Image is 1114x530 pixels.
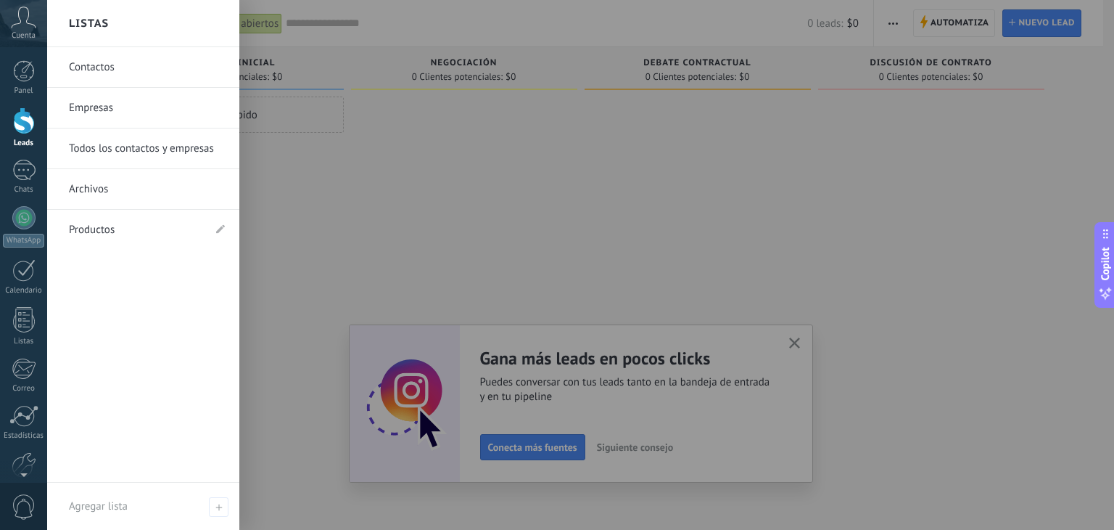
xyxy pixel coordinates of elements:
[69,169,225,210] a: Archivos
[69,500,128,513] span: Agregar lista
[69,47,225,88] a: Contactos
[3,185,45,195] div: Chats
[69,1,109,46] h2: Listas
[3,384,45,394] div: Correo
[69,88,225,129] a: Empresas
[3,234,44,248] div: WhatsApp
[3,86,45,96] div: Panel
[69,129,225,169] a: Todos los contactos y empresas
[3,286,45,295] div: Calendario
[69,210,203,250] a: Productos
[3,139,45,148] div: Leads
[209,497,228,517] span: Agregar lista
[3,337,45,346] div: Listas
[3,431,45,441] div: Estadísticas
[12,31,36,41] span: Cuenta
[1098,248,1113,281] span: Copilot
